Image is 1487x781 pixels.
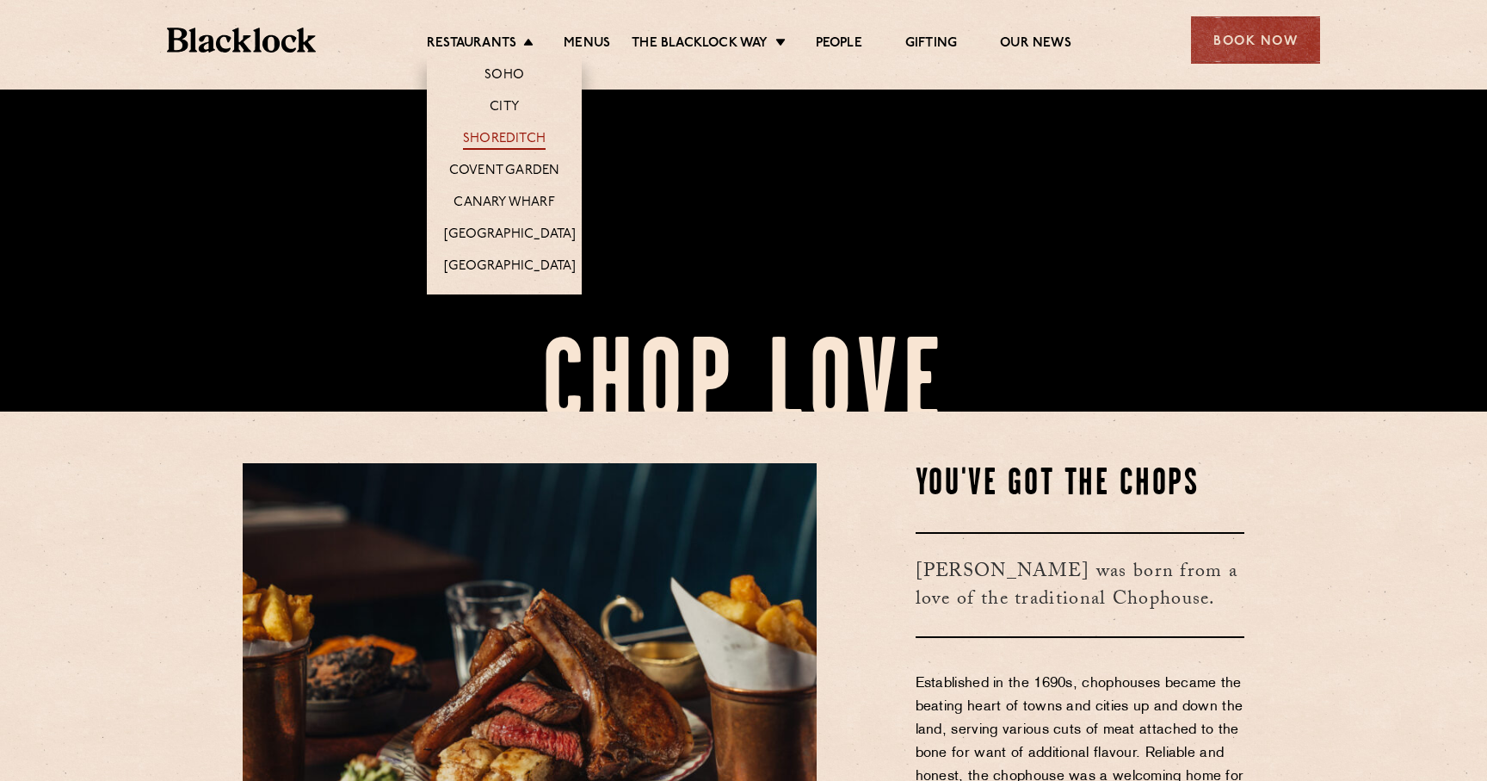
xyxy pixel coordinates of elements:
a: [GEOGRAPHIC_DATA] [444,258,576,277]
div: Book Now [1191,16,1320,64]
h2: You've Got The Chops [916,463,1245,506]
a: The Blacklock Way [632,35,768,54]
h3: [PERSON_NAME] was born from a love of the traditional Chophouse. [916,532,1245,638]
a: Gifting [905,35,957,54]
a: [GEOGRAPHIC_DATA] [444,226,576,245]
a: Menus [564,35,610,54]
a: Covent Garden [449,163,560,182]
a: People [816,35,862,54]
a: City [490,99,519,118]
img: BL_Textured_Logo-footer-cropped.svg [167,28,316,53]
a: Canary Wharf [454,195,554,214]
a: Soho [484,67,524,86]
a: Shoreditch [463,131,546,150]
a: Our News [1000,35,1071,54]
a: Restaurants [427,35,516,54]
